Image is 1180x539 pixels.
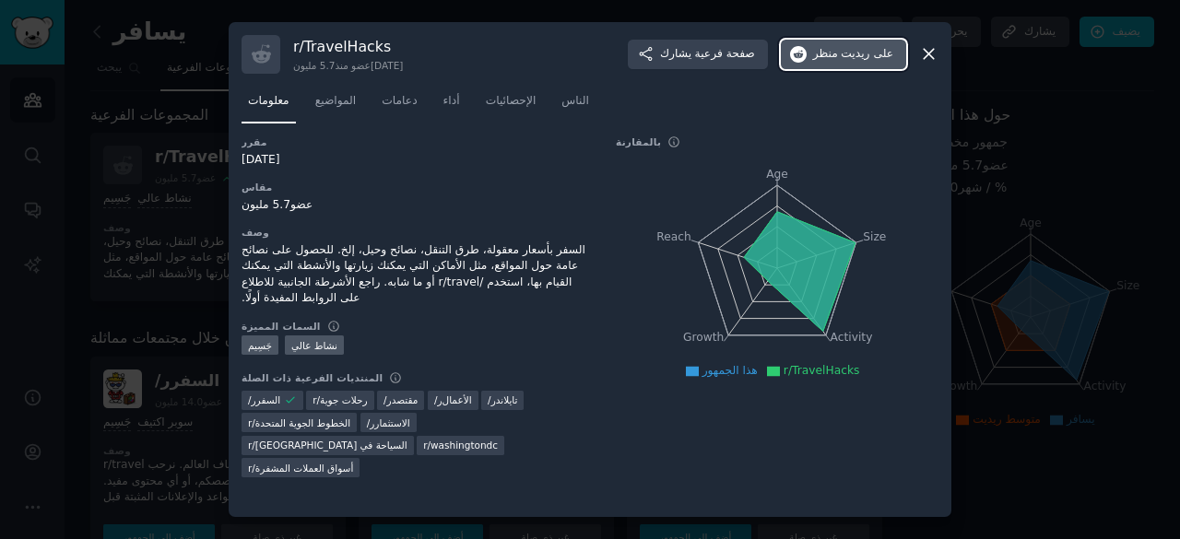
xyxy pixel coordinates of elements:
[781,40,906,69] button: منظرعلى ريديت
[242,372,383,383] font: المنتديات الفرعية ذات الصلة
[293,60,335,71] font: 5.7 مليون
[293,38,304,55] font: r/
[813,47,838,60] font: منظر
[248,417,255,428] font: r/
[660,47,691,60] font: يشارك
[242,243,585,305] font: السفر بأسعار معقولة، طرق التنقل، نصائح وحيل، إلخ. للحصول على نصائح عامة حول المواقع، مثل الأماكن ...
[242,198,290,211] font: 5.7 مليون
[616,136,661,147] font: بالمقارنة
[375,87,423,124] a: دعامات
[248,463,255,474] font: r/
[248,340,272,351] font: جَسِيم
[841,47,893,60] font: على ريديت
[496,394,518,405] font: تايلاند
[256,394,281,405] font: السفر
[242,136,267,147] font: مقرر
[479,87,543,124] a: الإحصائيات
[437,87,466,124] a: أداء
[242,227,269,238] font: وصف
[320,394,368,405] font: رحلات جوية
[290,198,313,211] font: عضو
[656,229,691,242] tspan: Reach
[242,87,296,124] a: معلومات
[695,47,755,60] font: صفحة فرعية
[383,394,392,405] font: ر/
[309,87,363,124] a: المواضيع
[242,153,279,166] font: [DATE]
[374,417,409,428] font: الاستثمار
[628,40,768,69] button: يشاركصفحة فرعية
[392,394,419,405] font: مقتصد
[431,439,498,451] font: washingtondc
[434,394,442,405] font: ر/
[313,394,320,405] font: r/
[255,417,350,428] font: الخطوط الجوية المتحدة
[255,463,353,474] font: أسواق العملات المشفرة
[382,94,417,107] font: دعامات
[784,364,860,377] font: r/TravelHacks
[442,394,472,405] font: الأعمال
[486,94,537,107] font: الإحصائيات
[423,439,431,451] font: r/
[702,364,758,377] font: هذا الجمهور
[304,38,391,55] font: TravelHacks
[683,331,724,344] tspan: Growth
[242,182,273,193] font: مقاس
[443,94,460,107] font: أداء
[315,94,357,107] font: المواضيع
[766,168,788,181] tspan: Age
[863,229,886,242] tspan: Size
[561,94,589,107] font: الناس
[371,60,404,71] font: [DATE]
[248,94,289,107] font: معلومات
[831,331,873,344] tspan: Activity
[335,60,370,71] font: عضو منذ
[488,394,496,405] font: ر/
[248,439,255,451] font: r/
[242,321,321,332] font: السمات المميزة
[555,87,596,124] a: الناس
[248,394,256,405] font: ر/
[255,439,407,451] font: السياحة في [GEOGRAPHIC_DATA]
[291,340,337,351] font: نشاط عالي
[367,417,375,428] font: ر/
